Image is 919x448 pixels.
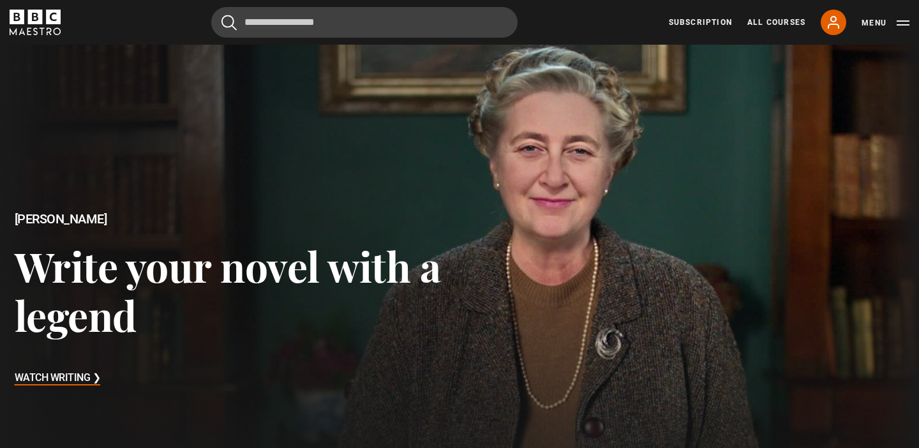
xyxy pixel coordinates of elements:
input: Search [211,7,518,38]
button: Submit the search query [221,15,237,31]
h3: Write your novel with a legend [15,241,460,340]
button: Toggle navigation [862,17,909,29]
a: All Courses [747,17,805,28]
a: Subscription [669,17,732,28]
h2: [PERSON_NAME] [15,212,460,227]
h3: Watch Writing ❯ [15,369,101,388]
svg: BBC Maestro [10,10,61,35]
